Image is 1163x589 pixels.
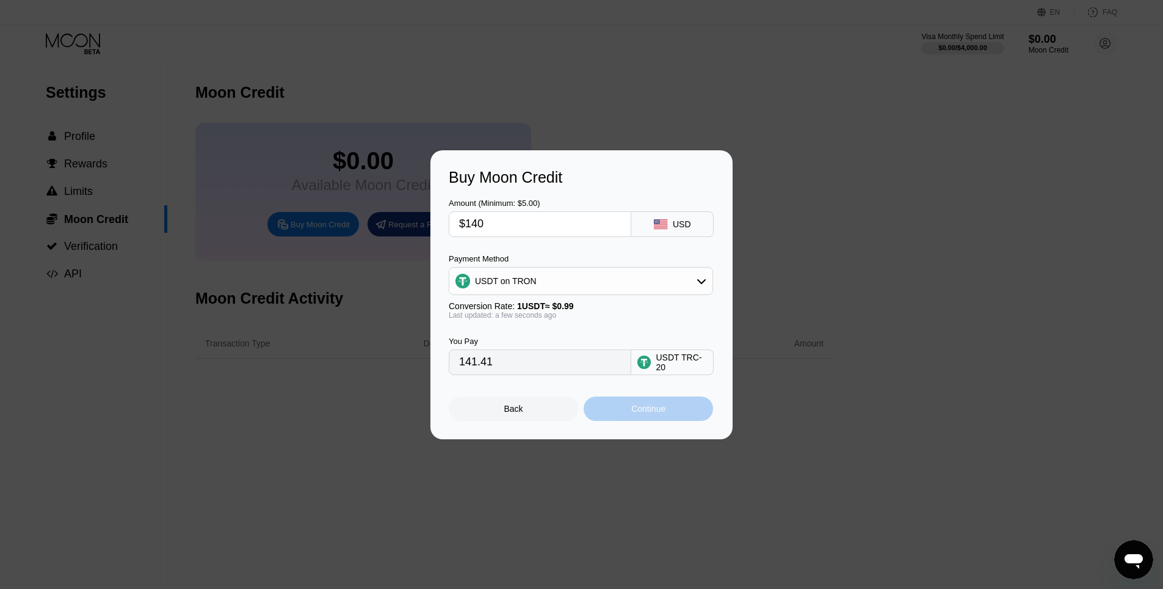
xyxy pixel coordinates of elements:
div: Amount (Minimum: $5.00) [449,199,631,208]
div: You Pay [449,337,631,346]
div: USDT TRC-20 [656,353,707,372]
div: Buy Moon Credit [449,169,714,186]
div: Payment Method [449,254,713,263]
div: Continue [631,404,665,414]
div: Last updated: a few seconds ago [449,311,713,320]
div: USD [673,219,691,229]
div: USDT on TRON [449,269,712,293]
div: Back [449,397,578,421]
div: Continue [584,397,713,421]
input: $0.00 [459,212,621,236]
iframe: Кнопка запуска окна обмена сообщениями [1114,540,1153,579]
div: Conversion Rate: [449,301,713,311]
span: 1 USDT ≈ $0.99 [517,301,574,311]
div: Back [504,404,523,414]
div: USDT on TRON [475,276,537,286]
